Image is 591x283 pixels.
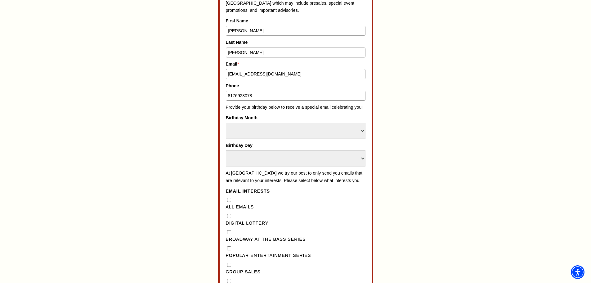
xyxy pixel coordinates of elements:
label: Birthday Month [226,114,365,121]
label: Last Name [226,39,365,46]
label: Birthday Day [226,142,365,149]
label: Digital Lottery [226,220,365,227]
label: Email [226,61,365,67]
input: Type your last name [226,48,365,57]
legend: Email Interests [226,188,365,195]
label: Popular Entertainment Series [226,252,365,259]
label: Broadway at the Bass Series [226,236,365,243]
p: Provide your birthday below to receive a special email celebrating you! [226,104,365,111]
input: Type your first name [226,26,365,36]
label: Phone [226,82,365,89]
p: At [GEOGRAPHIC_DATA] we try our best to only send you emails that are relevant to your interests!... [226,170,365,184]
div: Accessibility Menu [571,265,584,279]
label: First Name [226,17,365,24]
label: All Emails [226,203,365,211]
input: Type your email [226,69,365,79]
label: Group Sales [226,268,365,276]
input: Type your phone number [226,91,365,101]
